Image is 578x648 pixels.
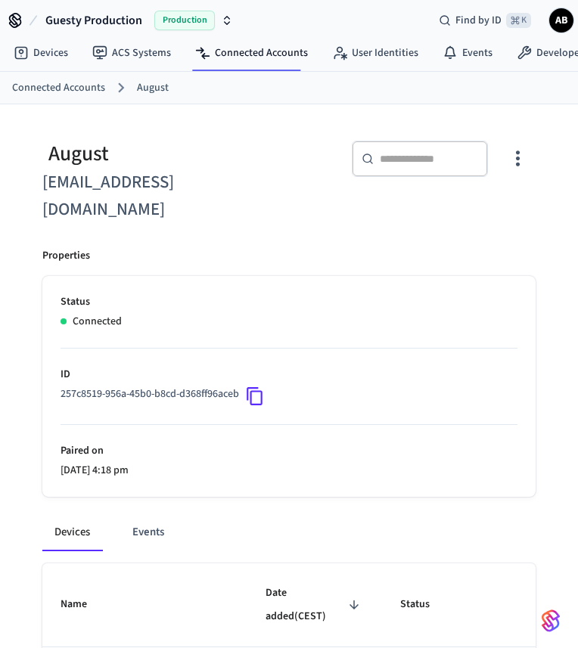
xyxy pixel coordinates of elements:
[549,8,573,33] button: AB
[183,39,320,67] a: Connected Accounts
[42,141,280,169] div: August
[42,515,102,551] button: Devices
[120,515,176,551] button: Events
[266,581,364,629] span: Date added(CEST)
[12,80,105,96] a: Connected Accounts
[320,39,430,67] a: User Identities
[61,463,517,479] p: [DATE] 4:18 pm
[542,609,560,633] img: SeamLogoGradient.69752ec5.svg
[61,294,517,310] p: Status
[73,314,122,330] p: Connected
[42,169,280,224] h6: [EMAIL_ADDRESS][DOMAIN_NAME]
[42,515,536,551] div: connected account tabs
[45,11,142,29] span: Guesty Production
[80,39,183,67] a: ACS Systems
[61,386,239,402] p: 257c8519-956a-45b0-b8cd-d368ff96aceb
[551,10,572,31] span: AB
[154,11,215,30] span: Production
[2,39,80,67] a: Devices
[61,593,107,616] span: Name
[61,367,517,383] p: ID
[61,443,517,459] p: Paired on
[137,80,169,96] a: August
[430,39,505,67] a: Events
[400,593,449,616] span: Status
[506,13,531,28] span: ⌘ K
[455,13,502,28] span: Find by ID
[42,248,90,264] p: Properties
[427,7,543,34] div: Find by ID⌘ K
